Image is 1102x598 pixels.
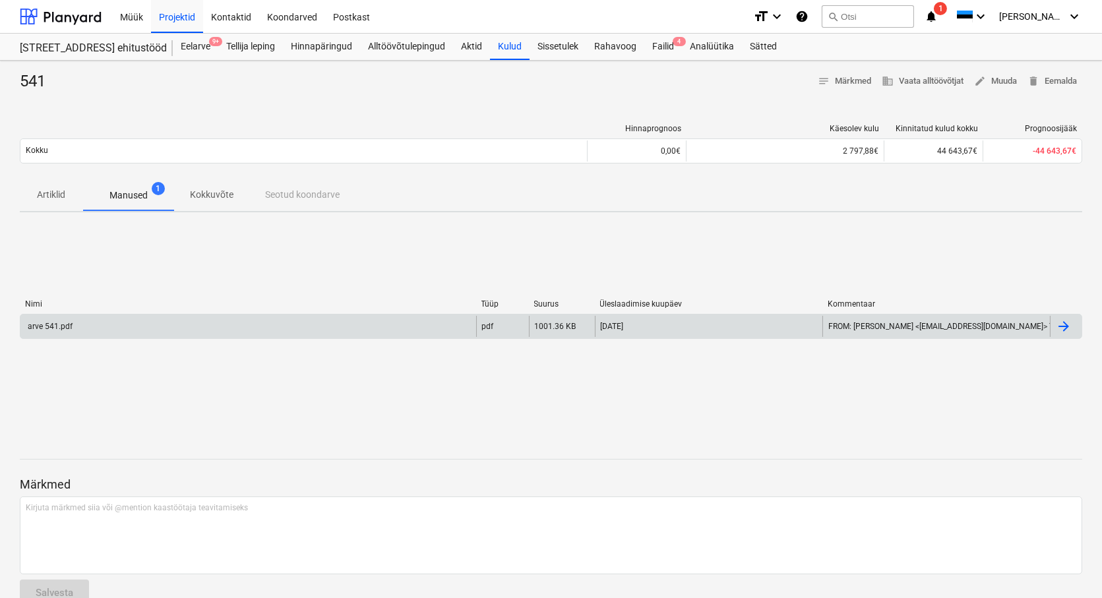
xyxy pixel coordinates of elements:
i: keyboard_arrow_down [769,9,785,24]
div: Failid [644,34,682,60]
span: delete [1027,75,1039,87]
span: [PERSON_NAME] [999,11,1065,22]
div: Tüüp [481,299,524,309]
a: Analüütika [682,34,742,60]
a: Kulud [490,34,530,60]
div: Käesolev kulu [692,124,879,133]
a: Hinnapäringud [283,34,360,60]
button: Muuda [969,71,1022,92]
div: Hinnaprognoos [593,124,681,133]
i: format_size [753,9,769,24]
span: 1 [152,182,165,195]
div: Kommentaar [828,299,1045,309]
div: 1001.36 KB [535,322,576,331]
button: Vaata alltöövõtjat [876,71,969,92]
a: Alltöövõtulepingud [360,34,453,60]
div: 2 797,88€ [692,146,878,156]
p: Manused [109,189,148,202]
p: Kokkuvõte [190,188,233,202]
div: [STREET_ADDRESS] ehitustööd [20,42,157,55]
button: Märkmed [812,71,876,92]
div: [DATE] [601,322,624,331]
span: 1 [934,2,947,15]
div: Eelarve [173,34,218,60]
a: Failid4 [644,34,682,60]
i: notifications [925,9,938,24]
a: Sissetulek [530,34,586,60]
span: business [882,75,894,87]
p: Artiklid [36,188,67,202]
button: Eemalda [1022,71,1082,92]
p: Märkmed [20,477,1082,493]
div: arve 541.pdf [26,322,73,331]
a: Sätted [742,34,785,60]
span: 9+ [209,37,222,46]
div: 541 [20,71,56,92]
span: 4 [673,37,686,46]
div: Üleslaadimise kuupäev [600,299,818,309]
div: pdf [482,322,494,331]
div: Kinnitatud kulud kokku [890,124,978,133]
div: 44 643,67€ [884,140,983,162]
span: -44 643,67€ [1033,146,1076,156]
div: Prognoosijääk [989,124,1077,133]
span: Märkmed [818,74,871,89]
span: Vaata alltöövõtjat [882,74,964,89]
span: Eemalda [1027,74,1077,89]
iframe: Chat Widget [1036,535,1102,598]
i: Abikeskus [795,9,809,24]
a: Rahavoog [586,34,644,60]
span: search [828,11,838,22]
div: Nimi [25,299,471,309]
a: Tellija leping [218,34,283,60]
button: Otsi [822,5,914,28]
div: Suurus [534,299,590,309]
span: notes [818,75,830,87]
div: 0,00€ [587,140,686,162]
a: Aktid [453,34,490,60]
span: edit [974,75,986,87]
a: Eelarve9+ [173,34,218,60]
span: Muuda [974,74,1017,89]
p: Kokku [26,145,48,156]
i: keyboard_arrow_down [1066,9,1082,24]
i: keyboard_arrow_down [973,9,989,24]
